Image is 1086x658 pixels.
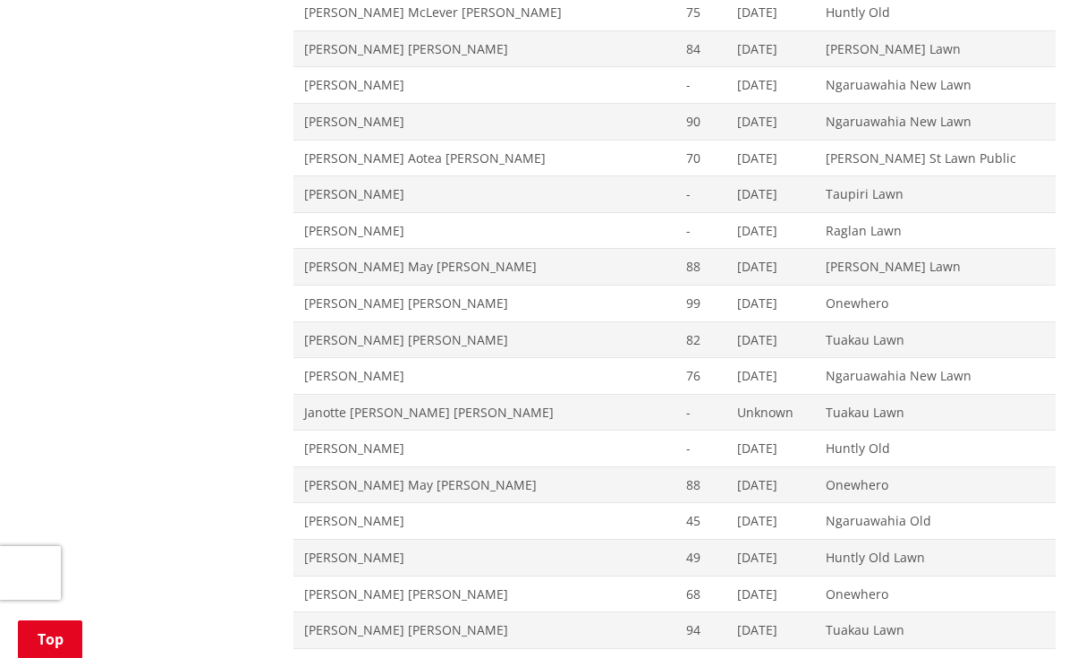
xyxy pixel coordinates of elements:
[293,212,1056,249] a: [PERSON_NAME] - [DATE] Raglan Lawn
[686,404,716,422] span: -
[304,476,665,494] span: [PERSON_NAME] May [PERSON_NAME]
[737,295,804,312] span: [DATE]
[826,585,1045,603] span: Onewhero
[826,440,1045,457] span: Huntly Old
[737,404,804,422] span: Unknown
[826,404,1045,422] span: Tuakau Lawn
[686,295,716,312] span: 99
[686,367,716,385] span: 76
[737,4,804,21] span: [DATE]
[737,150,804,167] span: [DATE]
[18,620,82,658] a: Top
[293,103,1056,140] a: [PERSON_NAME] 90 [DATE] Ngaruawahia New Lawn
[293,394,1056,431] a: Janotte [PERSON_NAME] [PERSON_NAME] - Unknown Tuakau Lawn
[293,176,1056,213] a: [PERSON_NAME] - [DATE] Taupiri Lawn
[737,440,804,457] span: [DATE]
[293,321,1056,358] a: [PERSON_NAME] [PERSON_NAME] 82 [DATE] Tuakau Lawn
[686,331,716,349] span: 82
[304,258,665,276] span: [PERSON_NAME] May [PERSON_NAME]
[826,367,1045,385] span: Ngaruawahia New Lawn
[686,476,716,494] span: 88
[293,30,1056,67] a: [PERSON_NAME] [PERSON_NAME] 84 [DATE] [PERSON_NAME] Lawn
[737,331,804,349] span: [DATE]
[686,585,716,603] span: 68
[686,40,716,58] span: 84
[737,585,804,603] span: [DATE]
[293,431,1056,467] a: [PERSON_NAME] - [DATE] Huntly Old
[826,76,1045,94] span: Ngaruawahia New Lawn
[826,40,1045,58] span: [PERSON_NAME] Lawn
[293,503,1056,540] a: [PERSON_NAME] 45 [DATE] Ngaruawahia Old
[686,185,716,203] span: -
[737,367,804,385] span: [DATE]
[737,222,804,240] span: [DATE]
[737,512,804,530] span: [DATE]
[826,621,1045,639] span: Tuakau Lawn
[826,512,1045,530] span: Ngaruawahia Old
[826,185,1045,203] span: Taupiri Lawn
[293,466,1056,503] a: [PERSON_NAME] May [PERSON_NAME] 88 [DATE] Onewhero
[686,621,716,639] span: 94
[826,222,1045,240] span: Raglan Lawn
[293,67,1056,104] a: [PERSON_NAME] - [DATE] Ngaruawahia New Lawn
[737,185,804,203] span: [DATE]
[826,295,1045,312] span: Onewhero
[304,585,665,603] span: [PERSON_NAME] [PERSON_NAME]
[304,222,665,240] span: [PERSON_NAME]
[304,512,665,530] span: [PERSON_NAME]
[737,113,804,131] span: [DATE]
[304,440,665,457] span: [PERSON_NAME]
[737,76,804,94] span: [DATE]
[293,358,1056,395] a: [PERSON_NAME] 76 [DATE] Ngaruawahia New Lawn
[686,549,716,567] span: 49
[826,4,1045,21] span: Huntly Old
[293,540,1056,577] a: [PERSON_NAME] 49 [DATE] Huntly Old Lawn
[304,404,665,422] span: Janotte [PERSON_NAME] [PERSON_NAME]
[304,621,665,639] span: [PERSON_NAME] [PERSON_NAME]
[293,140,1056,176] a: [PERSON_NAME] Aotea [PERSON_NAME] 70 [DATE] [PERSON_NAME] St Lawn Public
[304,113,665,131] span: [PERSON_NAME]
[826,331,1045,349] span: Tuakau Lawn
[293,285,1056,321] a: [PERSON_NAME] [PERSON_NAME] 99 [DATE] Onewhero
[304,331,665,349] span: [PERSON_NAME] [PERSON_NAME]
[737,621,804,639] span: [DATE]
[686,150,716,167] span: 70
[304,185,665,203] span: [PERSON_NAME]
[304,4,665,21] span: [PERSON_NAME] McLever [PERSON_NAME]
[686,113,716,131] span: 90
[737,549,804,567] span: [DATE]
[686,76,716,94] span: -
[304,150,665,167] span: [PERSON_NAME] Aotea [PERSON_NAME]
[304,76,665,94] span: [PERSON_NAME]
[304,367,665,385] span: [PERSON_NAME]
[686,4,716,21] span: 75
[304,549,665,567] span: [PERSON_NAME]
[737,258,804,276] span: [DATE]
[826,549,1045,567] span: Huntly Old Lawn
[686,222,716,240] span: -
[686,440,716,457] span: -
[293,576,1056,612] a: [PERSON_NAME] [PERSON_NAME] 68 [DATE] Onewhero
[826,476,1045,494] span: Onewhero
[737,40,804,58] span: [DATE]
[826,113,1045,131] span: Ngaruawahia New Lawn
[304,40,665,58] span: [PERSON_NAME] [PERSON_NAME]
[304,295,665,312] span: [PERSON_NAME] [PERSON_NAME]
[686,512,716,530] span: 45
[826,150,1045,167] span: [PERSON_NAME] St Lawn Public
[293,249,1056,286] a: [PERSON_NAME] May [PERSON_NAME] 88 [DATE] [PERSON_NAME] Lawn
[1004,583,1068,647] iframe: Messenger Launcher
[293,612,1056,649] a: [PERSON_NAME] [PERSON_NAME] 94 [DATE] Tuakau Lawn
[826,258,1045,276] span: [PERSON_NAME] Lawn
[737,476,804,494] span: [DATE]
[686,258,716,276] span: 88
